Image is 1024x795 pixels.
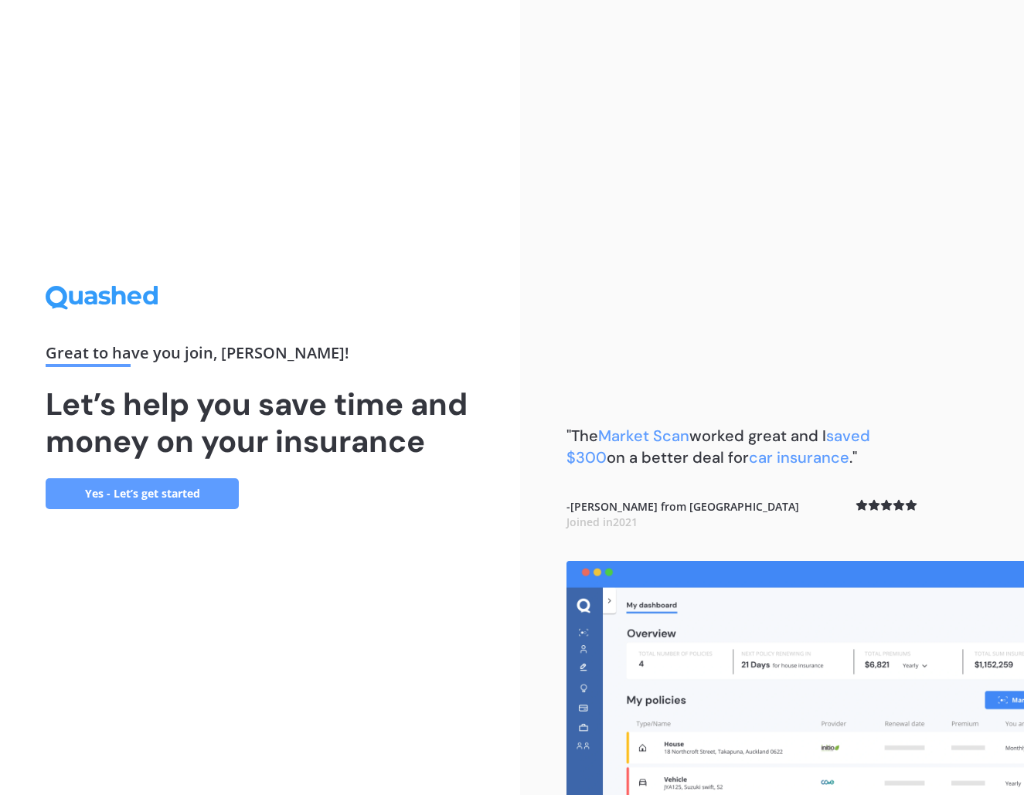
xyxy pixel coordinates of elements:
[566,515,638,529] span: Joined in 2021
[46,345,474,367] div: Great to have you join , [PERSON_NAME] !
[566,426,870,467] b: "The worked great and I on a better deal for ."
[598,426,689,446] span: Market Scan
[566,499,799,529] b: - [PERSON_NAME] from [GEOGRAPHIC_DATA]
[749,447,849,467] span: car insurance
[46,478,239,509] a: Yes - Let’s get started
[46,386,474,460] h1: Let’s help you save time and money on your insurance
[566,426,870,467] span: saved $300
